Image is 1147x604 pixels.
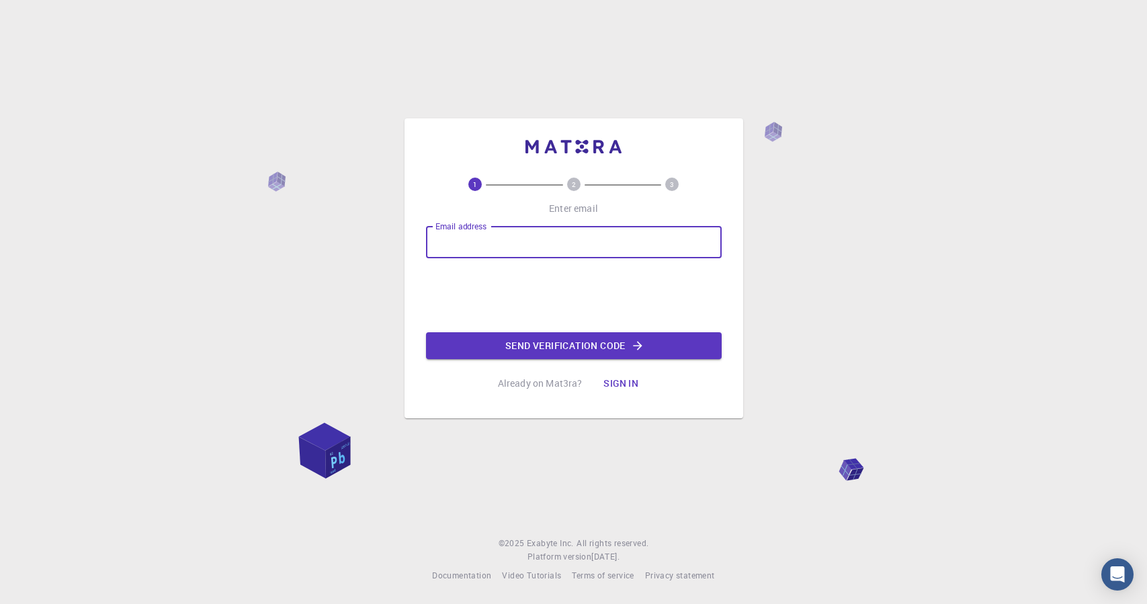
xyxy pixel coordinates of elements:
[1101,558,1134,591] div: Open Intercom Messenger
[473,180,477,189] text: 1
[426,332,722,359] button: Send verification code
[498,377,583,390] p: Already on Mat3ra?
[432,569,491,582] a: Documentation
[502,569,561,582] a: Video Tutorials
[591,551,620,562] span: [DATE] .
[572,180,576,189] text: 2
[502,570,561,580] span: Video Tutorials
[472,269,676,322] iframe: reCAPTCHA
[591,550,620,564] a: [DATE].
[432,570,491,580] span: Documentation
[593,370,649,397] button: Sign in
[527,537,574,548] span: Exabyte Inc.
[527,550,591,564] span: Platform version
[499,537,527,550] span: © 2025
[435,221,486,232] label: Email address
[572,569,634,582] a: Terms of service
[670,180,674,189] text: 3
[645,570,715,580] span: Privacy statement
[645,569,715,582] a: Privacy statement
[577,537,648,550] span: All rights reserved.
[572,570,634,580] span: Terms of service
[527,537,574,550] a: Exabyte Inc.
[549,202,598,215] p: Enter email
